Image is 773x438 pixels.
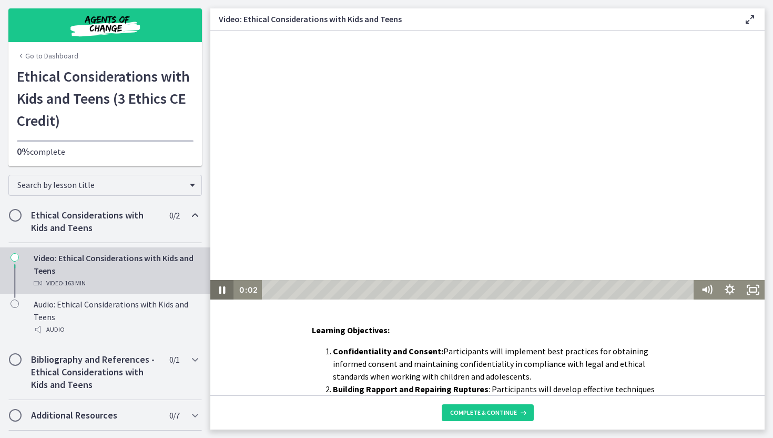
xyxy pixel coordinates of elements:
[31,353,159,391] h2: Bibliography and References - Ethical Considerations with Kids and Teens
[485,250,508,269] button: Mute
[312,325,390,335] span: Learning Objectives:
[531,250,554,269] button: Fullscreen
[31,409,159,422] h2: Additional Resources
[169,209,179,222] span: 0 / 2
[17,145,30,157] span: 0%
[34,277,198,290] div: Video
[17,145,194,158] p: complete
[34,323,198,336] div: Audio
[442,404,534,421] button: Complete & continue
[17,65,194,132] h1: Ethical Considerations with Kids and Teens (3 Ethics CE Credit)
[333,384,489,394] strong: Building Rapport and Repairing Ruptures
[169,353,179,366] span: 0 / 1
[31,209,159,234] h2: Ethical Considerations with Kids and Teens
[333,346,443,356] strong: Confidentiality and Consent:
[333,384,655,420] span: : Participants will develop effective techniques to establish and maintain trust with child and a...
[169,409,179,422] span: 0 / 7
[450,409,517,417] span: Complete & continue
[210,31,765,300] iframe: Video Lesson
[333,346,648,382] span: Participants will implement best practices for obtaining informed consent and maintaining confide...
[63,277,86,290] span: · 163 min
[17,51,78,61] a: Go to Dashboard
[508,250,531,269] button: Show settings menu
[17,180,185,190] span: Search by lesson title
[8,175,202,196] div: Search by lesson title
[34,252,198,290] div: Video: Ethical Considerations with Kids and Teens
[42,13,168,38] img: Agents of Change
[219,13,727,25] h3: Video: Ethical Considerations with Kids and Teens
[34,298,198,336] div: Audio: Ethical Considerations with Kids and Teens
